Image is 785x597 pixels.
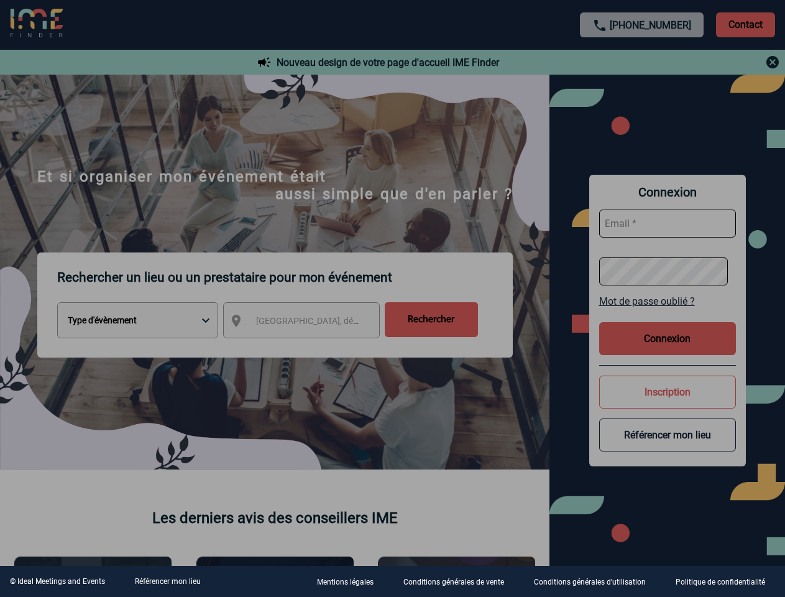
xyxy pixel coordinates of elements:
[676,578,765,587] p: Politique de confidentialité
[403,578,504,587] p: Conditions générales de vente
[317,578,374,587] p: Mentions légales
[307,576,393,588] a: Mentions légales
[10,577,105,586] div: © Ideal Meetings and Events
[524,576,666,588] a: Conditions générales d'utilisation
[666,576,785,588] a: Politique de confidentialité
[135,577,201,586] a: Référencer mon lieu
[534,578,646,587] p: Conditions générales d'utilisation
[393,576,524,588] a: Conditions générales de vente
